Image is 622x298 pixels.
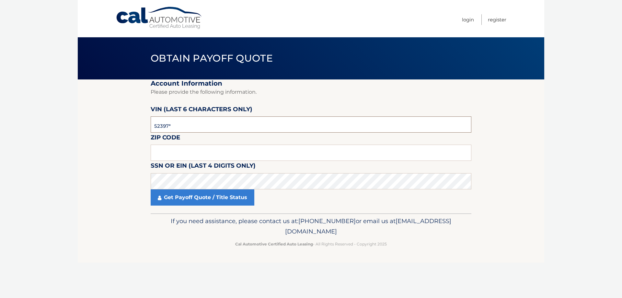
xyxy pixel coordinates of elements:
h2: Account Information [151,79,471,88]
label: VIN (last 6 characters only) [151,104,252,116]
span: [PHONE_NUMBER] [298,217,356,225]
p: If you need assistance, please contact us at: or email us at [155,216,467,237]
p: Please provide the following information. [151,88,471,97]
a: Cal Automotive [116,6,203,30]
label: SSN or EIN (last 4 digits only) [151,161,256,173]
a: Get Payoff Quote / Title Status [151,189,254,206]
p: - All Rights Reserved - Copyright 2025 [155,241,467,247]
strong: Cal Automotive Certified Auto Leasing [235,242,313,246]
a: Register [488,14,506,25]
span: Obtain Payoff Quote [151,52,273,64]
a: Login [462,14,474,25]
label: Zip Code [151,133,180,145]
